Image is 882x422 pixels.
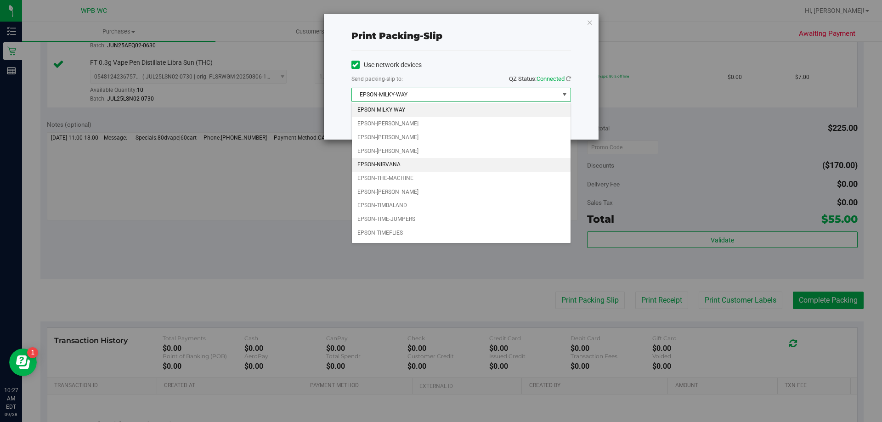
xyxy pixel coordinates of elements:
[352,103,571,117] li: EPSON-MILKY-WAY
[352,172,571,186] li: EPSON-THE-MACHINE
[351,75,403,83] label: Send packing-slip to:
[27,347,38,358] iframe: Resource center unread badge
[537,75,565,82] span: Connected
[509,75,571,82] span: QZ Status:
[351,30,442,41] span: Print packing-slip
[352,199,571,213] li: EPSON-TIMBALAND
[352,213,571,226] li: EPSON-TIME-JUMPERS
[559,88,570,101] span: select
[352,226,571,240] li: EPSON-TIMEFLIES
[9,349,37,376] iframe: Resource center
[352,131,571,145] li: EPSON-[PERSON_NAME]
[352,186,571,199] li: EPSON-[PERSON_NAME]
[352,88,559,101] span: EPSON-MILKY-WAY
[352,145,571,158] li: EPSON-[PERSON_NAME]
[352,158,571,172] li: EPSON-NIRVANA
[352,240,571,254] li: EPSON-[PERSON_NAME]
[351,60,422,70] label: Use network devices
[352,117,571,131] li: EPSON-[PERSON_NAME]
